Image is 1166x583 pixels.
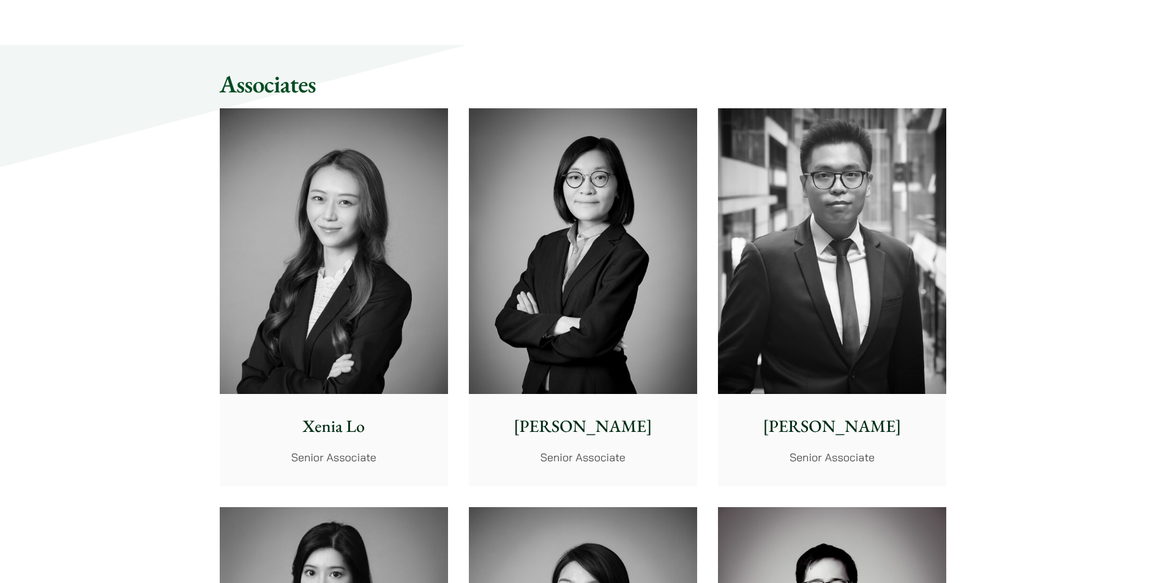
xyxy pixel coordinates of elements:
[728,449,936,466] p: Senior Associate
[479,449,687,466] p: Senior Associate
[728,414,936,439] p: [PERSON_NAME]
[220,108,448,486] a: Xenia Lo Senior Associate
[469,108,697,486] a: [PERSON_NAME] Senior Associate
[230,449,438,466] p: Senior Associate
[718,108,946,486] a: [PERSON_NAME] Senior Associate
[220,69,947,98] h2: Associates
[230,414,438,439] p: Xenia Lo
[479,414,687,439] p: [PERSON_NAME]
